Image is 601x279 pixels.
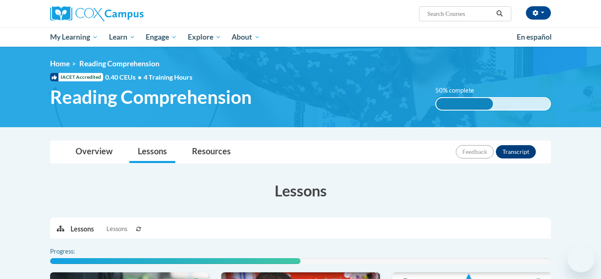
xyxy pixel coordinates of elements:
span: 0.40 CEUs [105,73,144,82]
span: Reading Comprehension [50,86,252,108]
button: Feedback [456,145,494,158]
a: En español [511,28,557,46]
label: Progress: [50,247,98,256]
span: Explore [188,32,221,42]
input: Search Courses [427,9,493,19]
span: • [138,73,141,81]
span: My Learning [50,32,98,42]
a: Overview [67,141,121,163]
a: Cox Campus [50,6,209,21]
a: Explore [182,28,227,47]
span: Lessons [106,224,127,234]
button: Transcript [496,145,536,158]
p: Lessons [71,224,94,234]
div: 50% complete [436,98,493,110]
label: 50% complete [435,86,483,95]
span: IACET Accredited [50,73,103,81]
iframe: Button to launch messaging window [568,246,594,272]
span: Engage [146,32,177,42]
img: Cox Campus [50,6,144,21]
a: Engage [140,28,182,47]
span: About [232,32,260,42]
a: Home [50,59,70,68]
button: Search [493,9,506,19]
span: 4 Training Hours [144,73,192,81]
a: Lessons [129,141,175,163]
span: En español [517,33,552,41]
a: Resources [184,141,239,163]
button: Account Settings [526,6,551,20]
span: Learn [109,32,135,42]
a: My Learning [45,28,104,47]
div: Main menu [38,28,563,47]
a: About [227,28,266,47]
h3: Lessons [50,180,551,201]
span: Reading Comprehension [79,59,159,68]
a: Learn [104,28,141,47]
